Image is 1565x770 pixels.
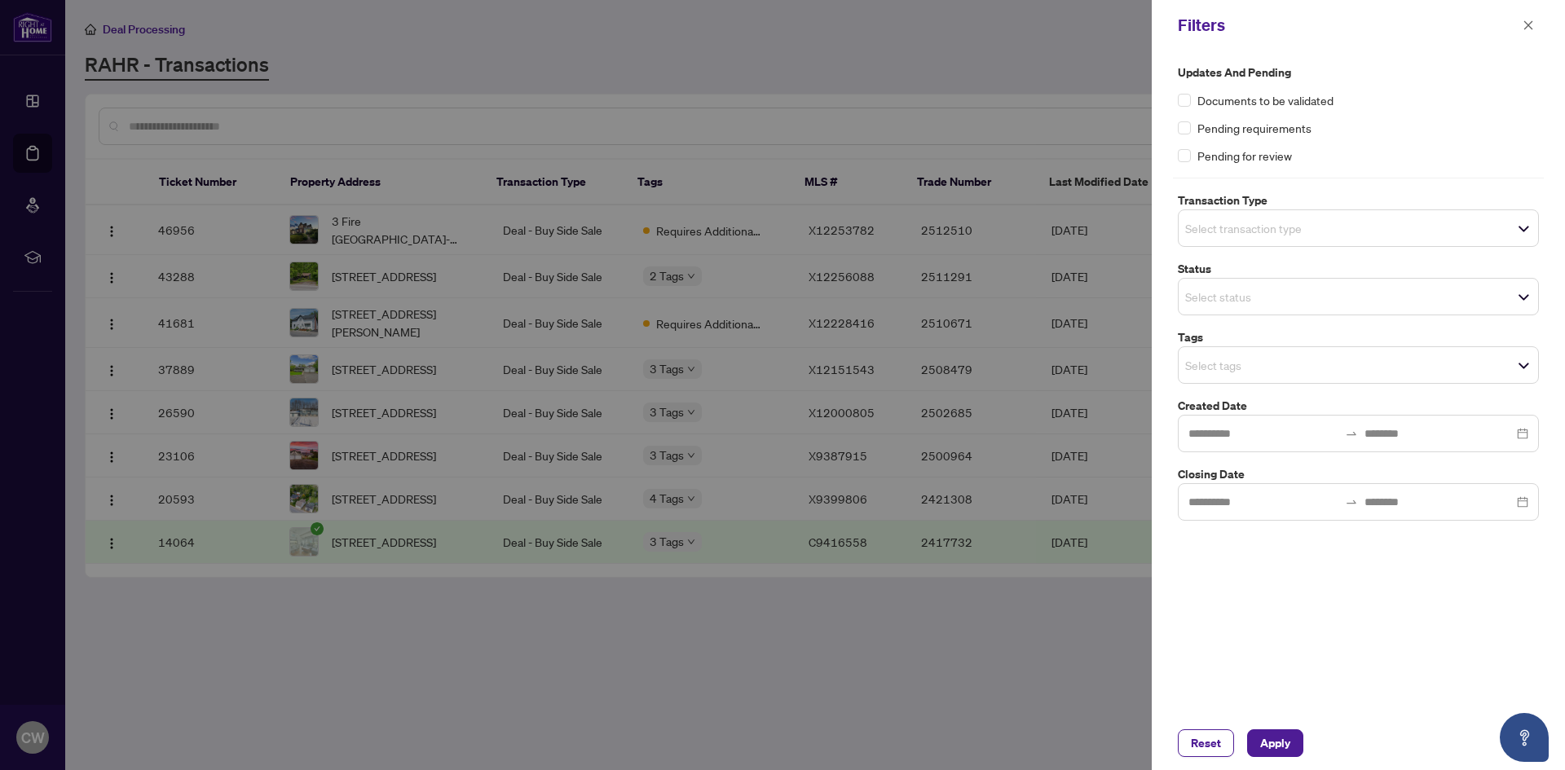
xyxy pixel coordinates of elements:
span: Reset [1191,730,1221,756]
label: Updates and Pending [1178,64,1539,81]
span: swap-right [1345,495,1358,508]
div: Filters [1178,13,1518,37]
label: Status [1178,260,1539,278]
span: Apply [1260,730,1290,756]
span: Pending for review [1197,147,1292,165]
span: swap-right [1345,427,1358,440]
span: to [1345,427,1358,440]
label: Tags [1178,328,1539,346]
label: Closing Date [1178,465,1539,483]
button: Reset [1178,729,1234,757]
label: Transaction Type [1178,191,1539,209]
span: Pending requirements [1197,119,1312,137]
span: Documents to be validated [1197,91,1334,109]
button: Open asap [1500,713,1549,762]
label: Created Date [1178,397,1539,415]
span: close [1523,20,1534,31]
button: Apply [1247,729,1303,757]
span: to [1345,495,1358,508]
